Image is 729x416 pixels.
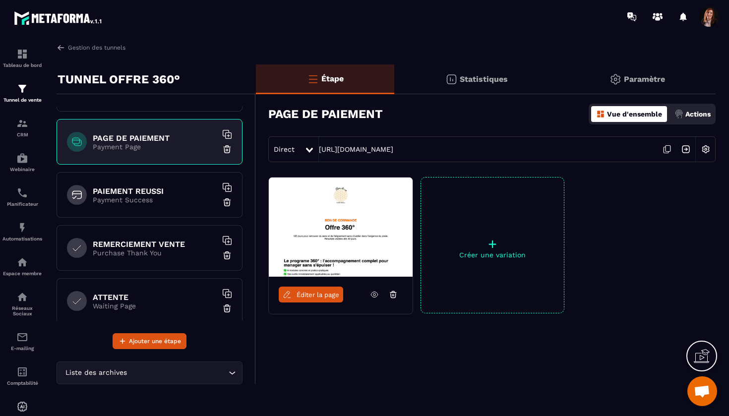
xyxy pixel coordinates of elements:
[16,222,28,234] img: automations
[93,302,217,310] p: Waiting Page
[696,140,715,159] img: setting-w.858f3a88.svg
[16,366,28,378] img: accountant
[607,110,662,118] p: Vue d'ensemble
[2,284,42,324] a: social-networksocial-networkRéseaux Sociaux
[16,187,28,199] img: scheduler
[2,358,42,393] a: accountantaccountantComptabilité
[2,271,42,276] p: Espace membre
[268,107,383,121] h3: PAGE DE PAIEMENT
[16,331,28,343] img: email
[57,43,65,52] img: arrow
[674,110,683,119] img: actions.d6e523a2.png
[609,73,621,85] img: setting-gr.5f69749f.svg
[2,110,42,145] a: formationformationCRM
[2,324,42,358] a: emailemailE-mailing
[2,249,42,284] a: automationsautomationsEspace membre
[16,118,28,129] img: formation
[93,133,217,143] h6: PAGE DE PAIEMENT
[460,74,508,84] p: Statistiques
[445,73,457,85] img: stats.20deebd0.svg
[16,256,28,268] img: automations
[16,48,28,60] img: formation
[269,178,413,277] img: image
[2,97,42,103] p: Tunnel de vente
[307,73,319,85] img: bars-o.4a397970.svg
[222,303,232,313] img: trash
[93,196,217,204] p: Payment Success
[129,336,181,346] span: Ajouter une étape
[274,145,295,153] span: Direct
[129,367,226,378] input: Search for option
[58,69,180,89] p: TUNNEL OFFRE 360°
[113,333,186,349] button: Ajouter une étape
[93,249,217,257] p: Purchase Thank You
[93,293,217,302] h6: ATTENTE
[421,237,564,251] p: +
[93,239,217,249] h6: REMERCIEMENT VENTE
[279,287,343,302] a: Éditer la page
[2,179,42,214] a: schedulerschedulerPlanificateur
[222,250,232,260] img: trash
[2,305,42,316] p: Réseaux Sociaux
[222,144,232,154] img: trash
[93,186,217,196] h6: PAIEMENT REUSSI
[2,201,42,207] p: Planificateur
[2,62,42,68] p: Tableau de bord
[2,132,42,137] p: CRM
[687,376,717,406] a: Ouvrir le chat
[14,9,103,27] img: logo
[2,346,42,351] p: E-mailing
[2,236,42,241] p: Automatisations
[676,140,695,159] img: arrow-next.bcc2205e.svg
[16,401,28,413] img: automations
[297,291,339,298] span: Éditer la page
[624,74,665,84] p: Paramètre
[596,110,605,119] img: dashboard-orange.40269519.svg
[2,75,42,110] a: formationformationTunnel de vente
[57,361,243,384] div: Search for option
[319,145,393,153] a: [URL][DOMAIN_NAME]
[222,197,232,207] img: trash
[685,110,711,118] p: Actions
[63,367,129,378] span: Liste des archives
[2,380,42,386] p: Comptabilité
[421,251,564,259] p: Créer une variation
[16,291,28,303] img: social-network
[2,167,42,172] p: Webinaire
[93,143,217,151] p: Payment Page
[321,74,344,83] p: Étape
[16,83,28,95] img: formation
[2,145,42,179] a: automationsautomationsWebinaire
[16,152,28,164] img: automations
[2,41,42,75] a: formationformationTableau de bord
[57,43,125,52] a: Gestion des tunnels
[2,214,42,249] a: automationsautomationsAutomatisations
